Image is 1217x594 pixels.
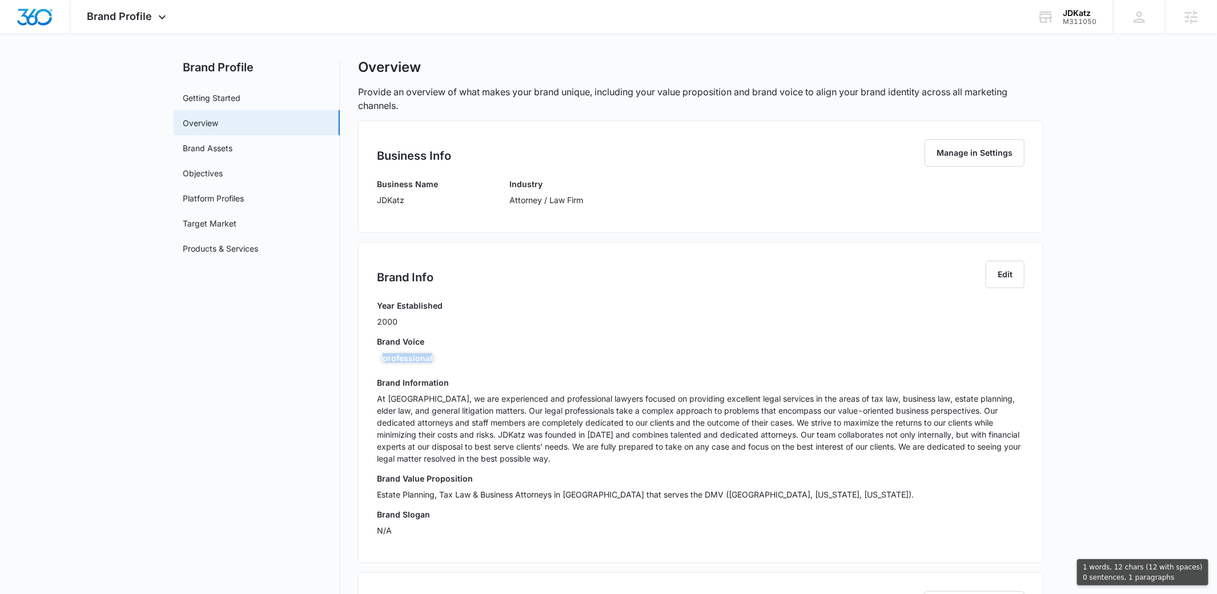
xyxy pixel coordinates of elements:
[925,139,1025,167] button: Manage in Settings
[377,178,438,190] h3: Business Name
[1063,18,1096,26] div: account id
[183,243,258,254] a: Products & Services
[377,524,1025,536] p: N/A
[183,117,218,129] a: Overview
[377,300,443,312] h3: Year Established
[377,472,1025,484] h3: Brand Value Proposition
[377,316,443,328] p: 2000
[509,178,583,190] h3: Industry
[174,59,340,76] h2: Brand Profile
[358,59,421,76] h1: Overview
[358,85,1043,112] p: Provide an overview of what makes your brand unique, including your value proposition and brand v...
[377,393,1025,464] p: At [GEOGRAPHIC_DATA], we are experienced and professional lawyers focused on providing excellent ...
[87,10,152,22] span: Brand Profile
[377,488,1025,500] p: Estate Planning, Tax Law & Business Attorneys in [GEOGRAPHIC_DATA] that serves the DMV ([GEOGRAPH...
[509,194,583,206] p: Attorney / Law Firm
[377,147,451,164] h2: Business Info
[183,192,244,204] a: Platform Profiles
[183,217,236,229] a: Target Market
[377,336,1025,347] h3: Brand Voice
[377,269,433,286] h2: Brand Info
[1063,9,1096,18] div: account name
[183,92,240,104] a: Getting Started
[379,351,436,365] div: professional
[377,377,1025,389] h3: Brand Information
[377,194,438,206] p: JDKatz
[986,261,1025,288] button: Edit
[183,142,232,154] a: Brand Assets
[377,508,1025,520] h3: Brand Slogan
[183,167,223,179] a: Objectives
